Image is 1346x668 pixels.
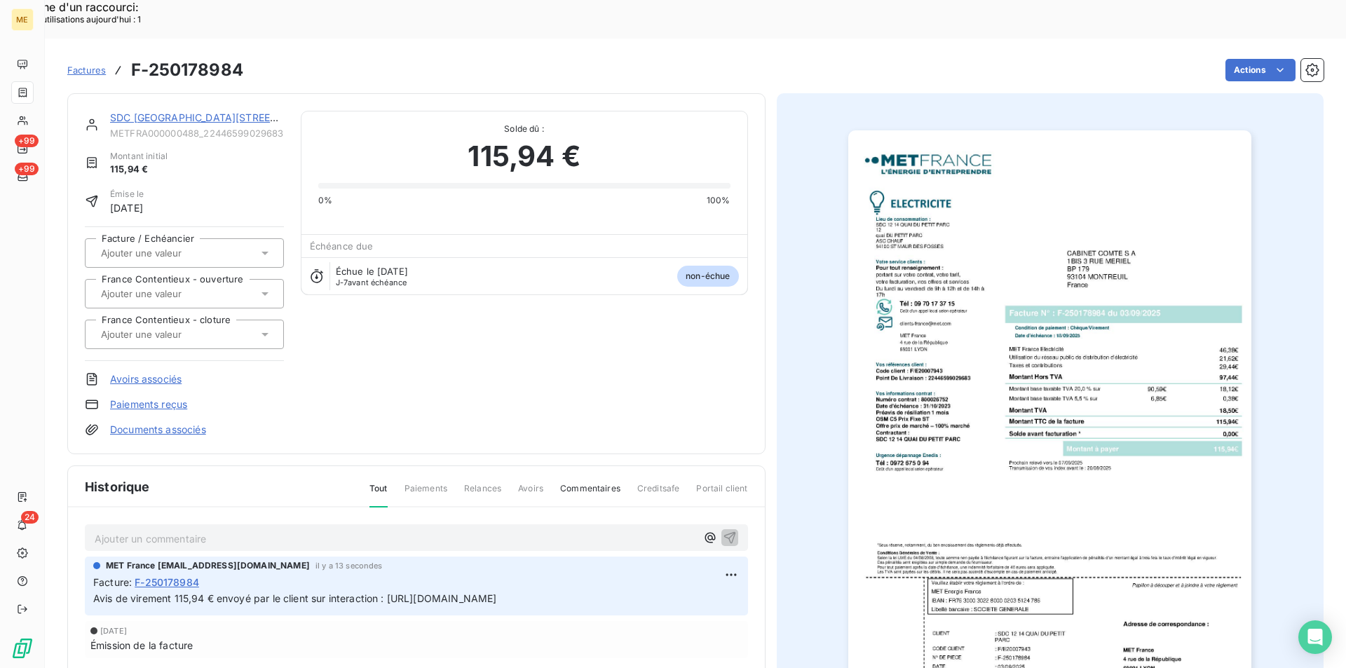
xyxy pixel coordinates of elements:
a: SDC [GEOGRAPHIC_DATA][STREET_ADDRESS] [110,111,330,123]
input: Ajouter une valeur [100,287,240,300]
span: [DATE] [100,627,127,635]
span: Émission de la facture [90,638,193,653]
span: Tout [369,482,388,507]
a: Avoirs associés [110,372,182,386]
span: 0% [318,194,332,207]
span: Avoirs [518,482,543,506]
span: Montant initial [110,150,168,163]
span: 115,94 € [110,163,168,177]
span: il y a 13 secondes [315,561,383,570]
span: non-échue [677,266,738,287]
span: Historique [85,477,150,496]
span: Paiements [405,482,447,506]
span: F-250178984 [135,575,199,589]
span: Facture : [93,575,132,589]
span: [DATE] [110,200,144,215]
span: Commentaires [560,482,620,506]
span: Avis de virement 115,94 € envoyé par le client sur interaction : [URL][DOMAIN_NAME] [93,592,496,604]
span: Solde dû : [318,123,730,135]
h3: F-250178984 [131,57,243,83]
img: Logo LeanPay [11,637,34,660]
span: J-7 [336,278,348,287]
span: Émise le [110,188,144,200]
span: Échue le [DATE] [336,266,408,277]
span: avant échéance [336,278,407,287]
input: Ajouter une valeur [100,328,240,341]
button: Actions [1225,59,1296,81]
span: +99 [15,135,39,147]
span: Portail client [696,482,747,506]
span: 24 [21,511,39,524]
span: Factures [67,64,106,76]
input: Ajouter une valeur [100,247,240,259]
span: Relances [464,482,501,506]
span: MET France [EMAIL_ADDRESS][DOMAIN_NAME] [106,559,310,572]
a: Factures [67,63,106,77]
div: Open Intercom Messenger [1298,620,1332,654]
span: +99 [15,163,39,175]
a: Paiements reçus [110,397,187,411]
span: Échéance due [310,240,374,252]
span: Creditsafe [637,482,680,506]
span: METFRA000000488_22446599029683 [110,128,284,139]
span: 115,94 € [468,135,580,177]
span: 100% [707,194,730,207]
a: Documents associés [110,423,206,437]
